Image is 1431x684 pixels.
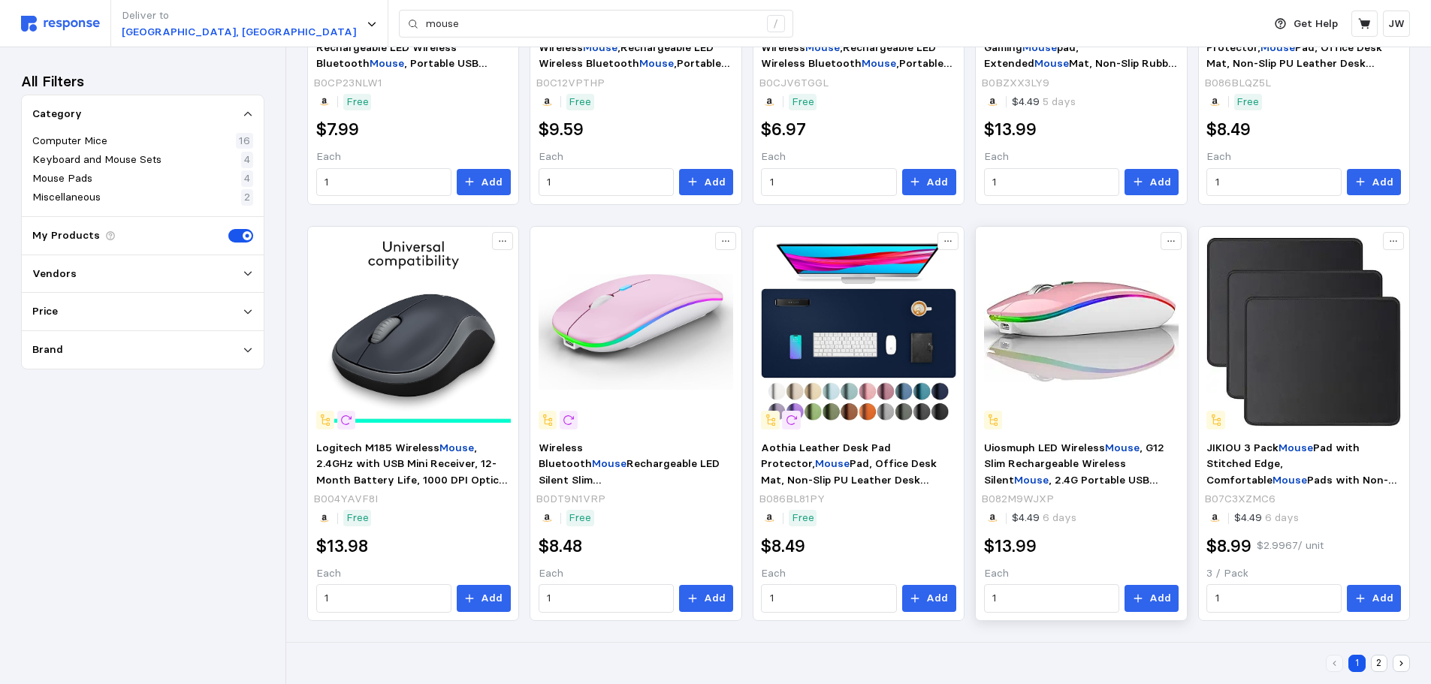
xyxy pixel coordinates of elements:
mark: Mouse [1014,473,1049,487]
span: Logitech M185 Wireless [316,441,439,454]
p: B0BZXX3LY9 [981,75,1049,92]
span: Pad, Office Desk Mat, Non-Slip PU Leather Desk Blotter, Laptop Desk Pad, Waterproof Desk Writing ... [761,457,945,551]
button: Add [1347,585,1401,612]
h2: $8.99 [1206,535,1251,558]
img: svg%3e [21,16,100,32]
button: Add [1125,585,1179,612]
button: 1 [1348,655,1366,672]
p: Add [1372,174,1393,191]
span: Mat, Non-Slip Rubber Base Keyboard Pad, Big & Long Computer Mat for Desk, Black, XXL, 31.5x15.7x0... [984,56,1179,119]
span: Aothia Leather Desk Pad Protector, [761,441,891,471]
p: Free [569,510,591,526]
p: Free [346,94,369,110]
p: Each [984,565,1179,582]
p: Vendors [32,266,77,282]
img: 61mXr05Ht2L._AC_SX679_.jpg [539,234,733,429]
p: Each [539,149,733,165]
span: FUWANG Wireless [761,24,808,54]
p: Each [1206,149,1401,165]
button: Add [679,169,733,196]
p: B086BL81PY [759,491,825,508]
p: Free [569,94,591,110]
mark: Mouse [583,41,617,54]
input: Qty [1215,585,1333,612]
p: Free [346,510,369,526]
h2: $13.98 [316,535,368,558]
mark: Mouse [815,457,850,470]
button: Add [902,585,956,612]
input: Qty [325,585,442,612]
div: / [767,15,785,33]
p: Each [539,565,733,582]
button: Add [679,585,733,612]
mark: Mouse [639,56,674,70]
input: Qty [325,169,442,196]
h2: $8.49 [761,535,805,558]
span: FUWANG Wireless [539,24,585,54]
input: Qty [547,169,665,196]
p: B07C3XZMC6 [1204,491,1276,508]
span: Rechargeable LED Silent Slim Laptop [539,457,720,502]
p: B086BLQZ5L [1204,75,1271,92]
mark: Mouse [370,56,404,70]
p: Category [32,106,82,122]
p: Add [926,174,948,191]
button: Get Help [1266,10,1347,38]
p: Each [761,149,956,165]
button: Add [457,585,511,612]
mark: Mouse [439,441,474,454]
p: [GEOGRAPHIC_DATA], [GEOGRAPHIC_DATA] [122,24,356,41]
h2: $6.97 [761,118,806,141]
span: Pad, Ultra-Thin Gaming [984,24,1152,54]
p: B004YAVF8I [313,491,378,508]
p: Add [481,590,503,607]
h2: $8.48 [539,535,582,558]
mark: Mouse [1279,441,1313,454]
p: Deliver to [122,8,356,24]
p: $4.49 [1012,510,1076,526]
p: 3 / Pack [1206,565,1401,582]
p: 16 [239,133,250,149]
mark: Mouse [592,457,626,470]
button: 2 [1371,655,1388,672]
h2: $13.99 [984,118,1037,141]
img: 519tOXg56NS.__AC_SX300_SY300_QL70_FMwebp_.jpg [984,234,1179,429]
span: Aothia Leather Desk Pad Protector, [1206,24,1336,54]
p: Brand [32,342,63,358]
p: B082M9WJXP [981,491,1054,508]
p: 4 [244,170,250,187]
button: Add [457,169,511,196]
mark: Mouse [1022,41,1057,54]
span: , 2.4G Portable USB Optical Wireless Computer Mice with USB Receiver and Type C Adapter (Pink) [984,473,1176,535]
button: JW [1383,11,1410,37]
p: B0CP23NLW1 [313,75,382,92]
mark: Mouse [1260,41,1295,54]
p: B0CJV6TGGL [759,75,829,92]
input: Qty [547,585,665,612]
img: 71Q6lkSHsoL.__AC_SX300_SY300_QL70_FMwebp_.jpg [1206,234,1401,429]
span: Wireless Bluetooth [539,441,592,471]
p: Add [481,174,503,191]
span: , G12 Slim Rechargeable Wireless Silent [984,441,1164,487]
input: Qty [992,169,1110,196]
h2: $13.99 [984,535,1037,558]
p: Each [761,565,956,582]
p: Add [704,590,726,607]
span: 6 days [1040,511,1076,524]
p: Add [1149,590,1171,607]
h2: $9.59 [539,118,584,141]
span: JIKIOU 3 Pack [1206,441,1279,454]
p: Keyboard and Mouse Sets [32,152,162,168]
mark: Mouse [805,41,840,54]
span: Uiosmuph LED Wireless [984,441,1105,454]
p: Each [316,565,511,582]
input: Qty [1215,169,1333,196]
h2: $7.99 [316,118,359,141]
p: Computer Mice [32,133,107,149]
span: 6 days [1262,511,1299,524]
p: Miscellaneous [32,189,101,206]
mark: Mouse [1034,56,1069,70]
span: Pad with Stitched Edge, Comfortable [1206,441,1360,487]
p: Price [32,303,58,320]
mark: Mouse [1105,441,1140,454]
